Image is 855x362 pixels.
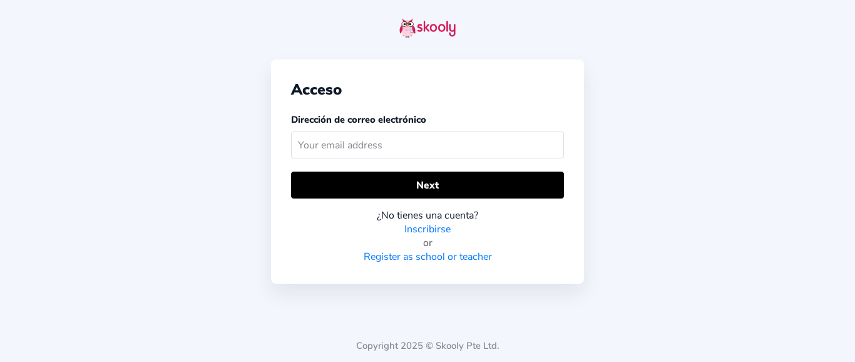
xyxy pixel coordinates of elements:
[364,250,492,264] a: Register as school or teacher
[291,172,564,199] button: Next
[291,209,564,222] div: ¿No tienes una cuenta?
[291,236,564,250] div: or
[291,113,426,126] label: Dirección de correo electrónico
[399,18,456,38] img: skooly-logo.png
[291,132,564,158] input: Your email address
[404,222,451,236] a: Inscribirse
[291,80,564,100] div: Acceso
